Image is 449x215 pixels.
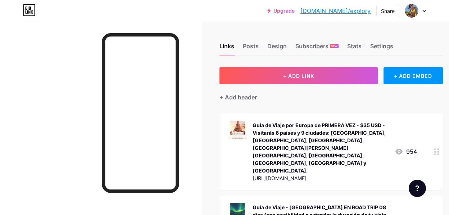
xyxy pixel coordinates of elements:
button: + ADD LINK [219,67,378,84]
a: [DOMAIN_NAME]/explory [300,6,371,15]
div: Links [219,42,234,55]
div: Posts [243,42,259,55]
div: + ADD EMBED [384,67,443,84]
div: Share [381,7,395,15]
div: [URL][DOMAIN_NAME] [253,174,389,182]
span: NEW [331,44,337,48]
div: 954 [395,147,417,156]
a: Upgrade [267,8,295,14]
div: + Add header [219,93,257,102]
span: + ADD LINK [283,73,314,79]
div: Design [267,42,287,55]
img: Guía de Viaje por Europa de PRIMERA VEZ - $35 USD - Visitarás 6 países y 9 ciudades: Madrid, Barc... [228,121,247,139]
img: explory [405,4,418,18]
div: Subscribers [295,42,339,55]
div: Settings [370,42,393,55]
div: Guía de Viaje por Europa de PRIMERA VEZ - $35 USD - Visitarás 6 países y 9 ciudades: [GEOGRAPHIC_... [253,121,389,174]
div: Stats [347,42,362,55]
